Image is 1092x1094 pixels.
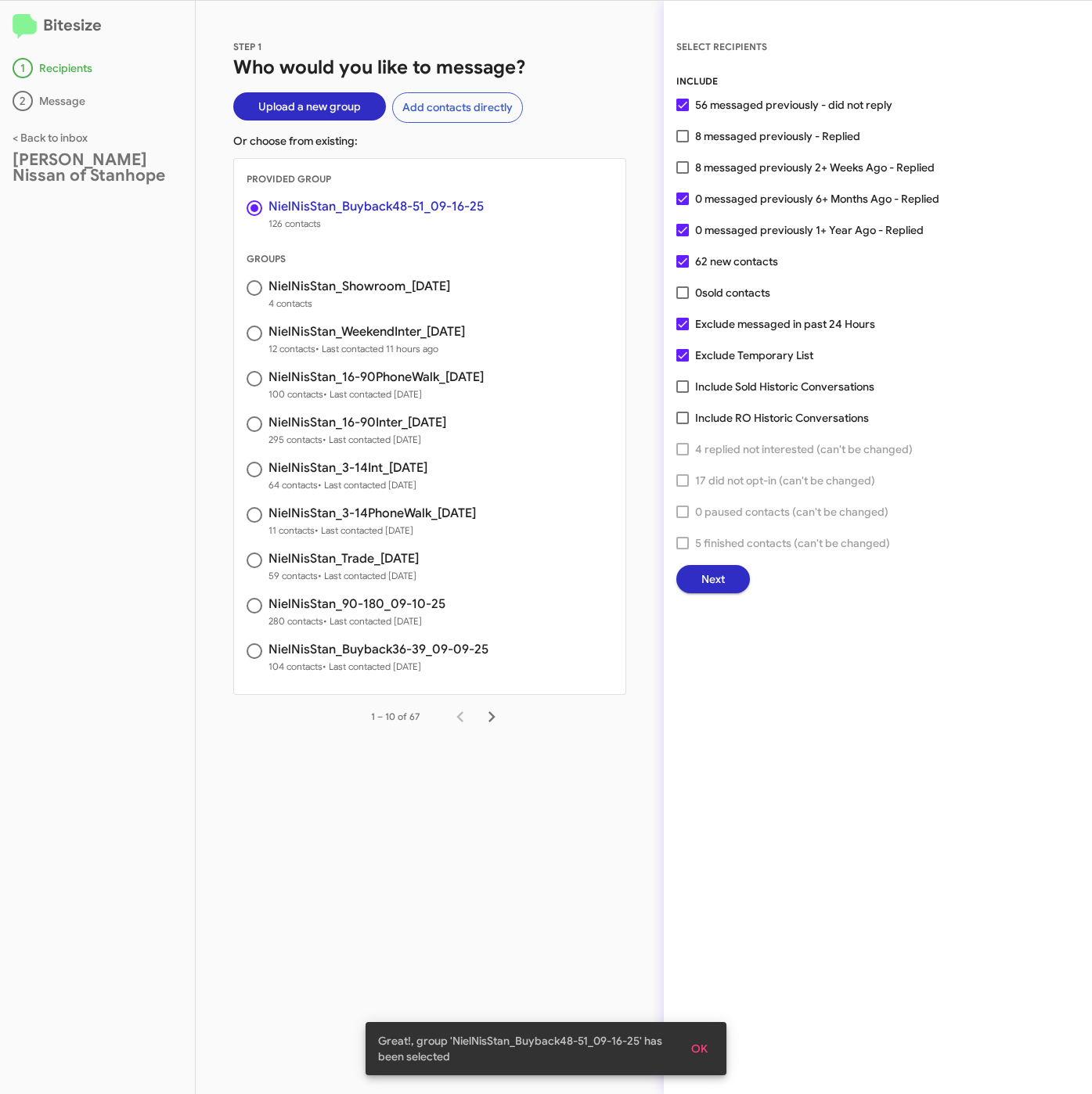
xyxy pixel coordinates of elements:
[695,534,890,552] span: 5 finished contacts (can't be changed)
[268,341,465,357] span: 12 contacts
[695,283,770,302] span: 0
[679,1035,720,1063] button: OK
[233,133,626,149] p: Or choose from existing:
[323,615,422,627] span: • Last contacted [DATE]
[695,95,892,114] span: 56 messaged previously - did not reply
[695,252,778,271] span: 62 new contacts
[676,41,767,52] span: SELECT RECIPIENTS
[233,55,626,80] h1: Who would you like to message?
[268,614,445,629] span: 280 contacts
[695,315,875,333] span: Exclude messaged in past 24 Hours
[268,598,445,610] h3: NielNisStan_90-180_09-10-25
[268,416,446,429] h3: NielNisStan_16-90Inter_[DATE]
[695,408,869,427] span: Include RO Historic Conversations
[13,152,182,183] div: [PERSON_NAME] Nissan of Stanhope
[315,343,438,354] span: • Last contacted 11 hours ago
[268,507,476,520] h3: NielNisStan_3-14PhoneWalk_[DATE]
[476,701,507,732] button: Next page
[676,74,1079,89] div: INCLUDE
[268,296,450,311] span: 4 contacts
[323,434,421,445] span: • Last contacted [DATE]
[378,1033,672,1064] span: Great!, group 'NielNisStan_Buyback48-51_09-16-25' has been selected
[691,1035,708,1063] span: OK
[695,158,935,177] span: 8 messaged previously 2+ Weeks Ago - Replied
[13,58,33,78] div: 1
[695,377,874,396] span: Include Sold Historic Conversations
[268,371,484,383] h3: NielNisStan_16-90PhoneWalk_[DATE]
[268,523,476,538] span: 11 contacts
[268,643,488,656] h3: NielNisStan_Buyback36-39_09-09-25
[676,565,750,593] button: Next
[318,570,416,581] span: • Last contacted [DATE]
[233,41,262,52] span: STEP 1
[233,92,386,121] button: Upload a new group
[323,388,422,400] span: • Last contacted [DATE]
[268,200,484,213] h3: NielNisStan_Buyback48-51_09-16-25
[315,524,413,536] span: • Last contacted [DATE]
[371,709,420,725] div: 1 – 10 of 67
[695,346,813,365] span: Exclude Temporary List
[695,127,860,146] span: 8 messaged previously - Replied
[258,92,361,121] span: Upload a new group
[13,14,37,39] img: logo-minimal.svg
[234,171,625,187] div: PROVIDED GROUP
[268,326,465,338] h3: NielNisStan_WeekendInter_[DATE]
[695,221,924,239] span: 0 messaged previously 1+ Year Ago - Replied
[323,660,421,672] span: • Last contacted [DATE]
[392,92,523,123] button: Add contacts directly
[268,216,484,232] span: 126 contacts
[13,131,88,145] a: < Back to inbox
[13,13,182,39] h2: Bitesize
[695,502,888,521] span: 0 paused contacts (can't be changed)
[268,477,427,493] span: 64 contacts
[701,565,725,593] span: Next
[268,432,446,448] span: 295 contacts
[13,91,33,111] div: 2
[268,280,450,293] h3: NielNisStan_Showroom_[DATE]
[13,58,182,78] div: Recipients
[13,91,182,111] div: Message
[695,440,913,459] span: 4 replied not interested (can't be changed)
[695,471,875,490] span: 17 did not opt-in (can't be changed)
[268,387,484,402] span: 100 contacts
[695,189,939,208] span: 0 messaged previously 6+ Months Ago - Replied
[445,701,476,732] button: Previous page
[702,286,770,300] span: sold contacts
[234,251,625,267] div: GROUPS
[268,659,488,675] span: 104 contacts
[268,568,419,584] span: 59 contacts
[318,479,416,491] span: • Last contacted [DATE]
[268,462,427,474] h3: NielNisStan_3-14Int_[DATE]
[268,552,419,565] h3: NielNisStan_Trade_[DATE]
